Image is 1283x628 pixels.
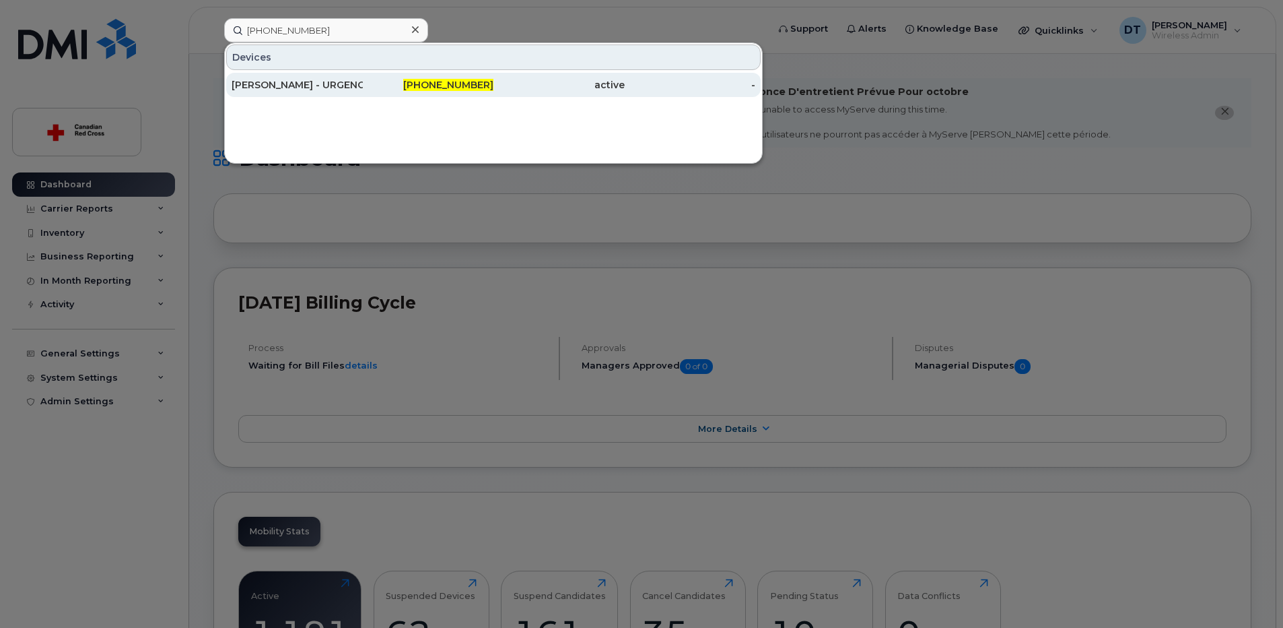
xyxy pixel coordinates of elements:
[493,78,625,92] div: active
[403,79,493,91] span: [PHONE_NUMBER]
[625,78,756,92] div: -
[232,78,363,92] div: [PERSON_NAME] - URGENCE 3
[226,73,761,97] a: [PERSON_NAME] - URGENCE 3[PHONE_NUMBER]active-
[226,44,761,70] div: Devices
